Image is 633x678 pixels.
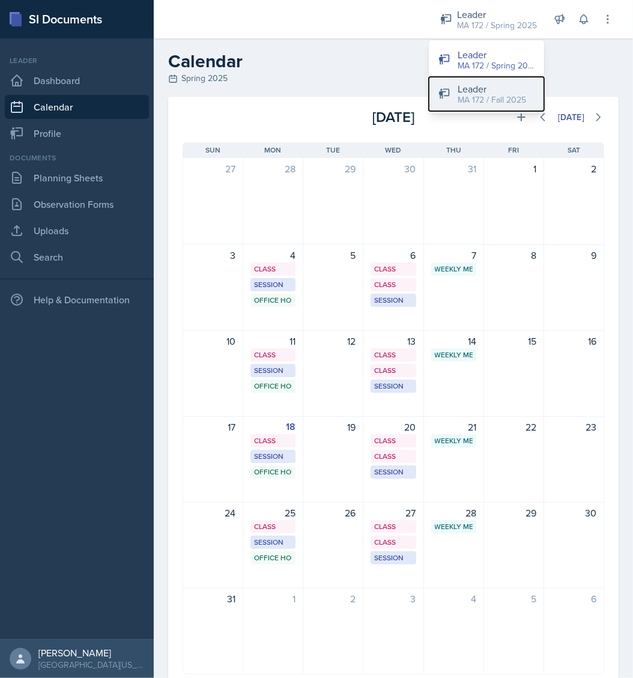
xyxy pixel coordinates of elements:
div: 13 [371,334,416,348]
span: Sun [205,145,220,156]
div: 2 [551,162,596,176]
div: 17 [190,420,235,434]
div: MA 172 / Fall 2025 [458,94,526,106]
div: [DATE] [323,106,464,128]
div: Class [374,279,412,290]
div: 15 [491,334,536,348]
div: 21 [431,420,476,434]
div: Session [254,279,292,290]
div: MA 172 / Spring 2025 [458,59,535,72]
span: Thu [446,145,461,156]
div: 30 [551,506,596,520]
div: Help & Documentation [5,288,149,312]
div: Weekly Meeting [435,435,473,446]
div: Class [374,537,412,548]
div: Session [374,295,412,306]
div: 19 [310,420,356,434]
div: Class [374,521,412,532]
div: Session [374,467,412,477]
div: 16 [551,334,596,348]
div: 4 [250,248,295,262]
button: Leader MA 172 / Spring 2025 [429,43,544,77]
div: Leader [457,7,537,22]
div: 11 [250,334,295,348]
div: Session [254,537,292,548]
div: 3 [190,248,235,262]
div: 23 [551,420,596,434]
span: Tue [326,145,340,156]
a: Calendar [5,95,149,119]
div: Session [374,552,412,563]
div: 6 [371,248,416,262]
div: Class [254,264,292,274]
div: 28 [431,506,476,520]
a: Profile [5,121,149,145]
button: Leader MA 172 / Fall 2025 [429,77,544,111]
div: Office Hour [254,552,292,563]
div: Leader [458,47,535,62]
div: 26 [310,506,356,520]
div: Office Hour [254,295,292,306]
div: MA 172 / Spring 2025 [457,19,537,32]
div: Weekly Meeting [435,521,473,532]
div: Office Hour [254,381,292,392]
div: Class [374,435,412,446]
div: Weekly Meeting [435,264,473,274]
div: Documents [5,153,149,163]
div: 7 [431,248,476,262]
div: Class [374,365,412,376]
div: 25 [250,506,295,520]
a: Planning Sheets [5,166,149,190]
div: Class [374,451,412,462]
div: Class [254,435,292,446]
div: 5 [310,248,356,262]
div: 28 [250,162,295,176]
div: 18 [250,420,295,434]
div: Office Hour [254,467,292,477]
div: 5 [491,592,536,606]
div: Class [374,350,412,360]
div: Class [254,521,292,532]
div: 29 [310,162,356,176]
a: Observation Forms [5,192,149,216]
div: 2 [310,592,356,606]
button: [DATE] [550,107,592,127]
div: 3 [371,592,416,606]
a: Search [5,245,149,269]
div: 31 [431,162,476,176]
div: 27 [371,506,416,520]
div: 9 [551,248,596,262]
div: 24 [190,506,235,520]
a: Uploads [5,219,149,243]
div: 6 [551,592,596,606]
div: 27 [190,162,235,176]
span: Wed [385,145,401,156]
h2: Calendar [168,50,619,72]
span: Sat [568,145,580,156]
div: 10 [190,334,235,348]
div: 12 [310,334,356,348]
div: Leader [5,55,149,66]
span: Mon [264,145,281,156]
div: Class [254,350,292,360]
div: 8 [491,248,536,262]
div: 30 [371,162,416,176]
div: 29 [491,506,536,520]
div: 22 [491,420,536,434]
div: Session [254,451,292,462]
div: Leader [458,82,526,96]
div: Spring 2025 [168,72,619,85]
div: [DATE] [558,112,584,122]
div: 1 [491,162,536,176]
div: [GEOGRAPHIC_DATA][US_STATE] in [GEOGRAPHIC_DATA] [38,659,144,671]
div: Weekly Meeting [435,350,473,360]
div: 14 [431,334,476,348]
div: 31 [190,592,235,606]
div: Session [254,365,292,376]
div: 4 [431,592,476,606]
div: 1 [250,592,295,606]
span: Fri [509,145,519,156]
div: [PERSON_NAME] [38,647,144,659]
div: 20 [371,420,416,434]
a: Dashboard [5,68,149,92]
